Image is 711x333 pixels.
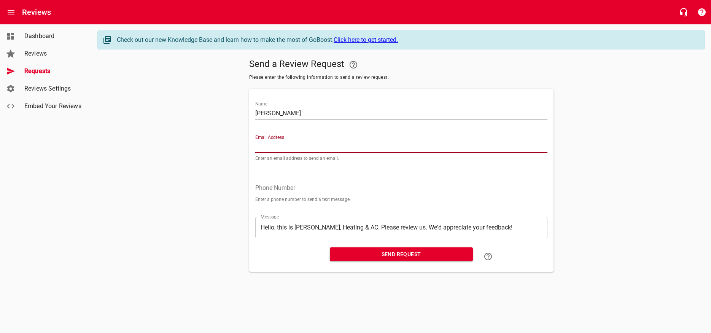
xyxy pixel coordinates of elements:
[479,247,497,266] a: Learn how to "Send a Review Request"
[674,3,693,21] button: Live Chat
[249,74,554,81] span: Please enter the following information to send a review request.
[249,56,554,74] h5: Send a Review Request
[24,67,82,76] span: Requests
[24,84,82,93] span: Reviews Settings
[22,6,51,18] h6: Reviews
[261,224,542,231] textarea: Hello, this is [PERSON_NAME], Heating & AC. Please review us. We'd appreciate your feedback!
[255,156,547,161] p: Enter an email address to send an email.
[344,56,363,74] a: Your Google or Facebook account must be connected to "Send a Review Request"
[24,102,82,111] span: Embed Your Reviews
[334,36,398,43] a: Click here to get started.
[255,135,284,140] label: Email Address
[24,32,82,41] span: Dashboard
[24,49,82,58] span: Reviews
[255,102,267,106] label: Name
[2,3,20,21] button: Open drawer
[255,197,547,202] p: Enter a phone number to send a text message.
[117,35,697,45] div: Check out our new Knowledge Base and learn how to make the most of GoBoost.
[693,3,711,21] button: Support Portal
[336,250,467,259] span: Send Request
[330,247,473,261] button: Send Request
